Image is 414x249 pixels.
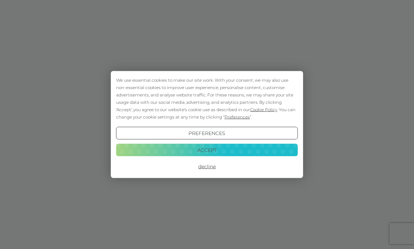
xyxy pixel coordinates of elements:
button: Preferences [116,127,298,140]
div: We use essential cookies to make our site work. With your consent, we may also use non-essential ... [116,76,298,121]
button: Decline [116,160,298,173]
div: Cookie Consent Prompt [111,71,303,178]
span: Cookie Policy [250,107,277,112]
span: Preferences [225,114,250,120]
button: Accept [116,143,298,156]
